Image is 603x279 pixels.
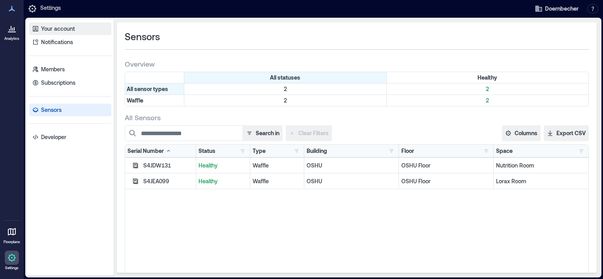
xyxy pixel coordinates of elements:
div: Space [496,147,513,155]
p: Healthy [199,162,247,169]
div: S4JEA099 [143,177,193,185]
div: Waffle [253,177,301,185]
div: Building [307,147,327,155]
a: Notifications [29,36,111,48]
span: All Sensors [125,113,161,122]
p: Analytics [4,36,19,41]
div: S4JDW131 [143,162,193,169]
p: 2 [186,85,385,93]
p: 2 [186,97,385,104]
a: Analytics [2,19,22,43]
a: Members [29,63,111,76]
p: Healthy [199,177,247,185]
p: Floorplans [4,240,20,244]
button: Clear Filters [286,125,332,141]
div: Filter by Type: Waffle & Status: Healthy [387,95,589,106]
p: OSHU Floor [401,177,491,185]
div: All statuses [184,72,387,83]
p: Lorax Room [496,177,586,185]
p: OSHU Floor [401,162,491,169]
a: Developer [29,131,111,143]
a: Floorplans [1,222,22,247]
p: Your account [41,25,75,33]
button: Search in [243,125,283,141]
a: Your account [29,22,111,35]
button: Columns [502,125,541,141]
span: Sensors [125,30,160,43]
div: Status [199,147,215,155]
a: Settings [2,248,21,273]
div: Floor [401,147,414,155]
p: Nutrition Room [496,162,586,169]
span: Doernbecher [545,5,579,13]
span: Overview [125,59,155,69]
p: OSHU [307,162,396,169]
div: Type [253,147,266,155]
p: Sensors [41,106,62,114]
p: Subscriptions [41,79,75,87]
p: 2 [388,85,587,93]
p: 2 [388,97,587,104]
div: Filter by Status: Healthy [387,72,589,83]
p: Notifications [41,38,73,46]
p: OSHU [307,177,396,185]
div: All sensor types [125,84,184,95]
p: Developer [41,133,66,141]
p: Settings [40,4,61,13]
div: Serial Number [127,147,172,155]
button: Export CSV [544,125,589,141]
a: Sensors [29,104,111,116]
p: Members [41,65,65,73]
a: Subscriptions [29,76,111,89]
div: Filter by Type: Waffle [125,95,184,106]
div: Waffle [253,162,301,169]
button: Doernbecher [532,2,581,15]
p: Settings [5,266,19,270]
